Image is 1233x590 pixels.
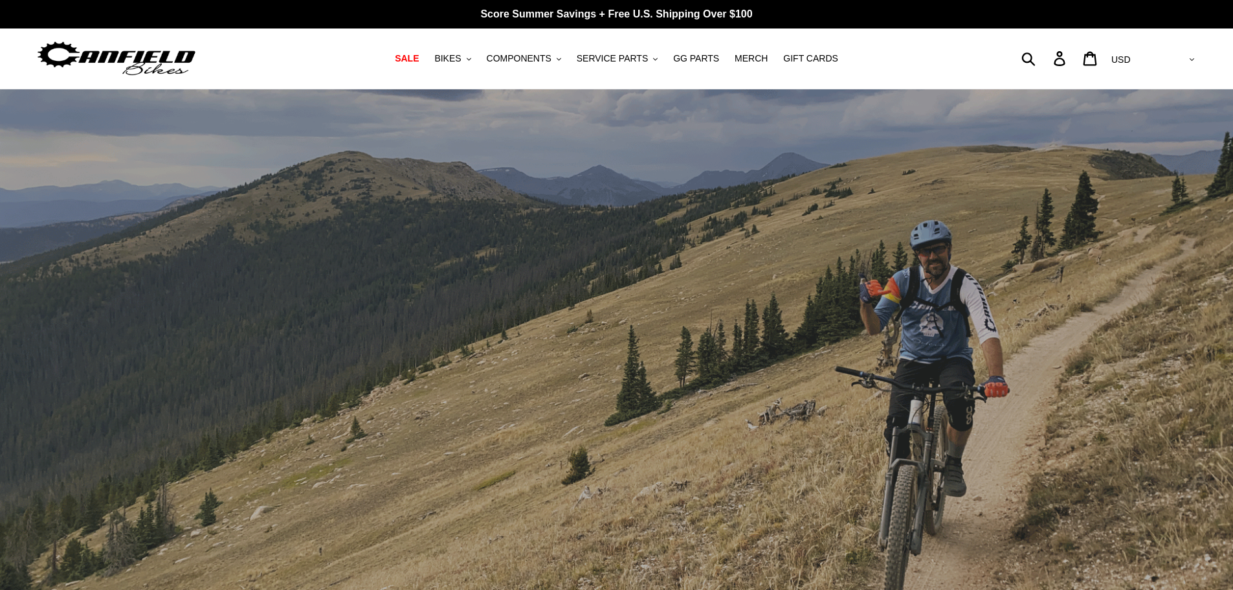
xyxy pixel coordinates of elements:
[728,50,774,67] a: MERCH
[480,50,568,67] button: COMPONENTS
[388,50,425,67] a: SALE
[434,53,461,64] span: BIKES
[428,50,477,67] button: BIKES
[487,53,551,64] span: COMPONENTS
[577,53,648,64] span: SERVICE PARTS
[783,53,838,64] span: GIFT CARDS
[395,53,419,64] span: SALE
[735,53,768,64] span: MERCH
[777,50,845,67] a: GIFT CARDS
[36,38,197,79] img: Canfield Bikes
[570,50,664,67] button: SERVICE PARTS
[667,50,726,67] a: GG PARTS
[1028,44,1061,73] input: Search
[673,53,719,64] span: GG PARTS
